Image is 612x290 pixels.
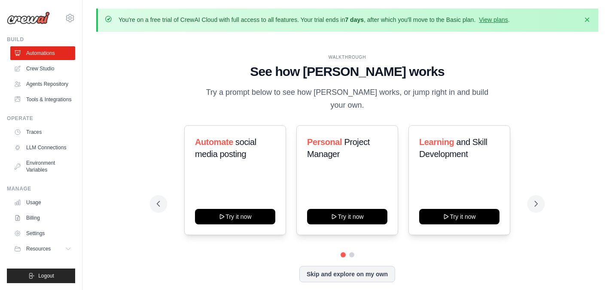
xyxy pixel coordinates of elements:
button: Try it now [419,209,499,224]
button: Logout [7,269,75,283]
span: Automate [195,137,233,147]
span: Resources [26,245,51,252]
span: Personal [307,137,342,147]
a: View plans [479,16,508,23]
button: Skip and explore on my own [299,266,395,282]
button: Resources [10,242,75,256]
div: Manage [7,185,75,192]
span: social media posting [195,137,256,159]
span: Learning [419,137,454,147]
a: Crew Studio [10,62,75,76]
button: Try it now [307,209,387,224]
span: and Skill Development [419,137,487,159]
a: Billing [10,211,75,225]
h1: See how [PERSON_NAME] works [157,64,538,79]
button: Try it now [195,209,275,224]
a: Usage [10,196,75,209]
a: Automations [10,46,75,60]
a: Environment Variables [10,156,75,177]
p: You're on a free trial of CrewAI Cloud with full access to all features. Your trial ends in , aft... [119,15,510,24]
a: Settings [10,227,75,240]
a: Traces [10,125,75,139]
a: Agents Repository [10,77,75,91]
strong: 7 days [345,16,364,23]
p: Try a prompt below to see how [PERSON_NAME] works, or jump right in and build your own. [203,86,492,112]
a: Tools & Integrations [10,93,75,106]
span: Logout [38,272,54,279]
a: LLM Connections [10,141,75,154]
div: Operate [7,115,75,122]
span: Project Manager [307,137,370,159]
div: WALKTHROUGH [157,54,538,60]
img: Logo [7,12,50,24]
div: Build [7,36,75,43]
